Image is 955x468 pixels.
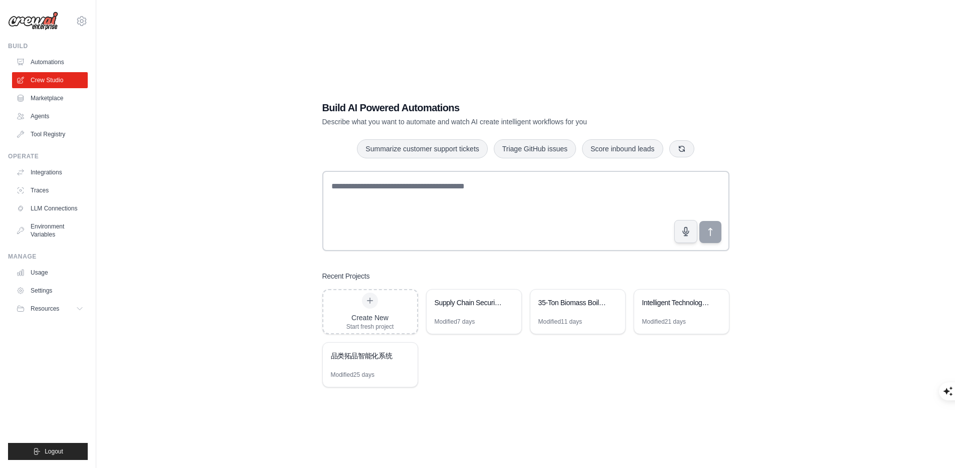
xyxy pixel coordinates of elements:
a: Traces [12,182,88,198]
div: Modified 25 days [331,371,374,379]
div: 品类拓品智能化系统 [331,351,400,361]
a: Automations [12,54,88,70]
span: Resources [31,305,59,313]
div: Modified 7 days [435,318,475,326]
div: Modified 11 days [538,318,582,326]
a: Tool Registry [12,126,88,142]
span: Logout [45,447,63,455]
button: Triage GitHub issues [494,139,576,158]
div: Operate [8,152,88,160]
a: Marketplace [12,90,88,106]
div: Manage [8,253,88,261]
div: Intelligent Technology Sourcing & Evaluation System [642,298,711,308]
div: Supply Chain Security - Intelligent Sourcing for Security Devices [435,298,503,308]
a: Usage [12,265,88,281]
a: Agents [12,108,88,124]
button: Score inbound leads [582,139,663,158]
div: 35-Ton Biomass Boiler Intelligent Sourcing System [538,298,607,308]
a: Integrations [12,164,88,180]
button: Summarize customer support tickets [357,139,487,158]
img: Logo [8,12,58,31]
a: LLM Connections [12,200,88,216]
button: Resources [12,301,88,317]
a: Settings [12,283,88,299]
h1: Build AI Powered Automations [322,101,659,115]
a: Crew Studio [12,72,88,88]
h3: Recent Projects [322,271,370,281]
div: Modified 21 days [642,318,686,326]
div: Build [8,42,88,50]
button: Logout [8,443,88,460]
div: Start fresh project [346,323,394,331]
p: Describe what you want to automate and watch AI create intelligent workflows for you [322,117,659,127]
a: Environment Variables [12,218,88,243]
button: Get new suggestions [669,140,694,157]
button: Click to speak your automation idea [674,220,697,243]
div: Create New [346,313,394,323]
